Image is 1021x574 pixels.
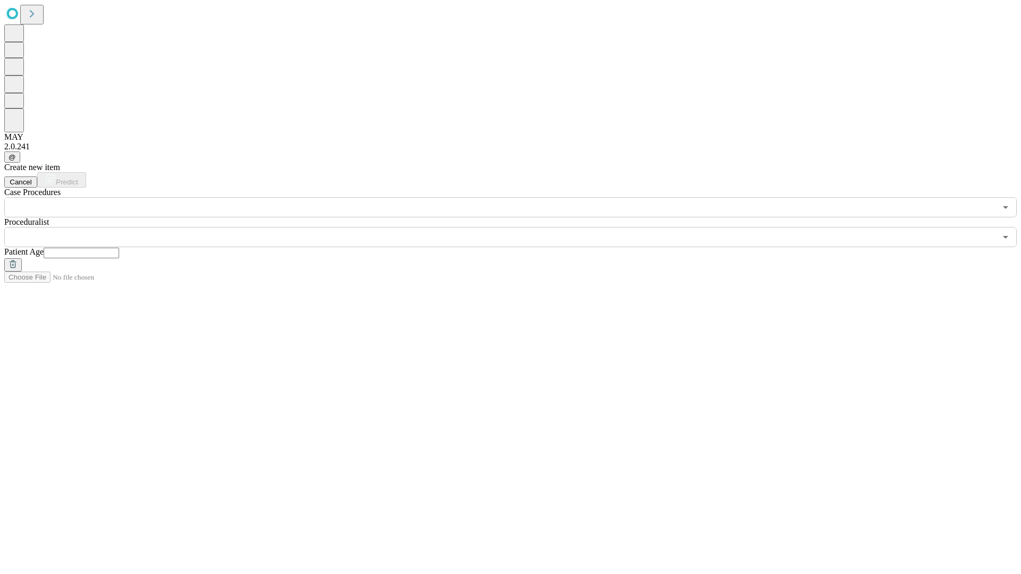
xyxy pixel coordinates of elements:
[9,153,16,161] span: @
[4,163,60,172] span: Create new item
[4,176,37,188] button: Cancel
[4,217,49,226] span: Proceduralist
[56,178,78,186] span: Predict
[4,188,61,197] span: Scheduled Procedure
[998,200,1013,215] button: Open
[4,151,20,163] button: @
[4,142,1017,151] div: 2.0.241
[998,230,1013,244] button: Open
[4,247,44,256] span: Patient Age
[10,178,32,186] span: Cancel
[4,132,1017,142] div: MAY
[37,172,86,188] button: Predict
